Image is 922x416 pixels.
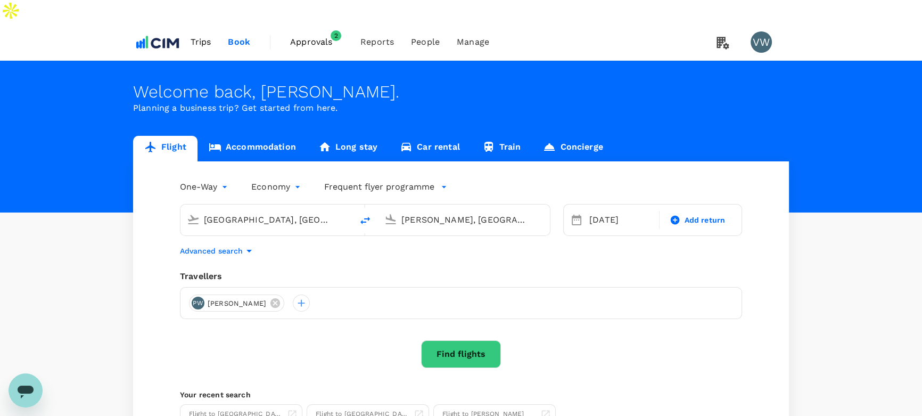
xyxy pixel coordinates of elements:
button: Open [345,218,347,221]
img: CIM ENVIRONMENTAL PTY LTD [133,30,182,54]
p: Frequent flyer programme [324,181,434,193]
iframe: Button to launch messaging window [9,373,43,407]
div: PW[PERSON_NAME] [189,295,284,312]
span: [PERSON_NAME] [201,298,273,309]
div: Welcome back , [PERSON_NAME] . [133,82,789,102]
a: Approvals2 [282,24,352,60]
div: PW [192,297,204,309]
span: Approvals [290,36,343,48]
input: Depart from [204,211,330,228]
a: Car rental [389,136,471,161]
a: Book [219,24,259,60]
p: Advanced search [180,246,243,256]
span: Book [228,36,250,48]
a: Trips [182,24,220,60]
a: Train [471,136,532,161]
div: Travellers [180,270,742,283]
button: Find flights [421,340,501,368]
div: VW [751,31,772,53]
p: Planning a business trip? Get started from here. [133,102,789,115]
span: Trips [191,36,211,48]
p: Your recent search [180,389,742,400]
button: delete [352,208,378,233]
a: Flight [133,136,197,161]
a: Accommodation [197,136,307,161]
div: Economy [251,178,303,195]
span: People [411,36,440,48]
button: Frequent flyer programme [324,181,447,193]
a: Concierge [532,136,614,161]
a: Long stay [307,136,389,161]
span: Manage [457,36,489,48]
span: Reports [360,36,394,48]
input: Going to [401,211,528,228]
div: [DATE] [585,209,657,231]
span: Add return [685,215,726,226]
div: One-Way [180,178,230,195]
span: 2 [331,30,341,41]
button: Advanced search [180,244,256,257]
button: Open [542,218,545,221]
